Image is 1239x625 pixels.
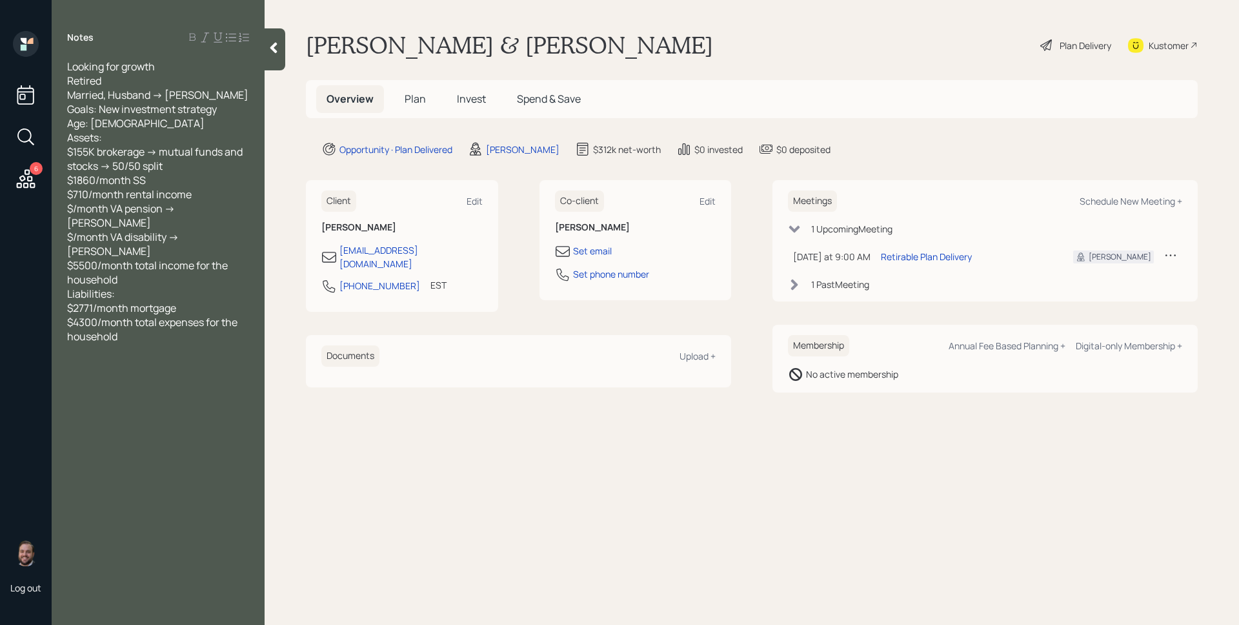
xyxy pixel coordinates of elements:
[457,92,486,106] span: Invest
[321,345,379,367] h6: Documents
[486,143,559,156] div: [PERSON_NAME]
[67,59,248,343] span: Looking for growth Retired Married, Husband -> [PERSON_NAME] Goals: New investment strategy Age: ...
[788,190,837,212] h6: Meetings
[30,162,43,175] div: 6
[700,195,716,207] div: Edit
[306,31,713,59] h1: [PERSON_NAME] & [PERSON_NAME]
[806,367,898,381] div: No active membership
[1080,195,1182,207] div: Schedule New Meeting +
[573,267,649,281] div: Set phone number
[321,190,356,212] h6: Client
[811,278,869,291] div: 1 Past Meeting
[339,243,483,271] div: [EMAIL_ADDRESS][DOMAIN_NAME]
[327,92,374,106] span: Overview
[949,340,1065,352] div: Annual Fee Based Planning +
[694,143,743,156] div: $0 invested
[405,92,426,106] span: Plan
[67,31,94,44] label: Notes
[788,335,849,356] h6: Membership
[1076,340,1182,352] div: Digital-only Membership +
[1060,39,1111,52] div: Plan Delivery
[1149,39,1189,52] div: Kustomer
[517,92,581,106] span: Spend & Save
[811,222,892,236] div: 1 Upcoming Meeting
[573,244,612,258] div: Set email
[555,190,604,212] h6: Co-client
[776,143,831,156] div: $0 deposited
[13,540,39,566] img: james-distasi-headshot.png
[881,250,972,263] div: Retirable Plan Delivery
[593,143,661,156] div: $312k net-worth
[339,143,452,156] div: Opportunity · Plan Delivered
[467,195,483,207] div: Edit
[339,279,420,292] div: [PHONE_NUMBER]
[680,350,716,362] div: Upload +
[1089,251,1151,263] div: [PERSON_NAME]
[10,582,41,594] div: Log out
[793,250,871,263] div: [DATE] at 9:00 AM
[321,222,483,233] h6: [PERSON_NAME]
[555,222,716,233] h6: [PERSON_NAME]
[430,278,447,292] div: EST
